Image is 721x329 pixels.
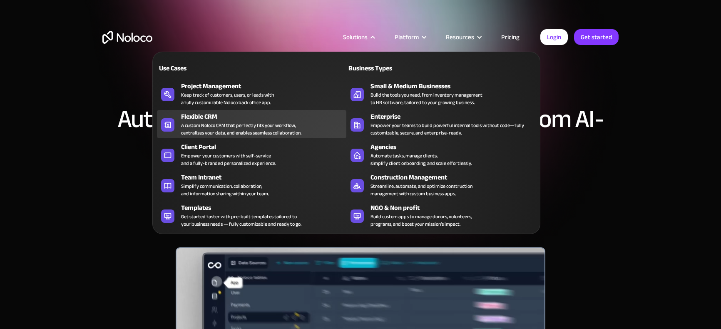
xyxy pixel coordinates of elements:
[370,172,540,182] div: Construction Management
[346,80,536,108] a: Small & Medium BusinessesBuild the tools you need, from inventory managementto HR software, tailo...
[346,140,536,169] a: AgenciesAutomate tasks, manage clients,simplify client onboarding, and scale effortlessly.
[157,63,248,73] div: Use Cases
[346,63,438,73] div: Business Types
[181,203,350,213] div: Templates
[446,32,474,42] div: Resources
[574,29,619,45] a: Get started
[491,32,530,42] a: Pricing
[333,32,384,42] div: Solutions
[152,40,540,234] nav: Solutions
[384,32,435,42] div: Platform
[346,110,536,138] a: EnterpriseEmpower your teams to build powerful internal tools without code—fully customizable, se...
[102,31,152,44] a: home
[102,92,619,98] h1: AI-Powered Workflow Automation
[181,172,350,182] div: Team Intranet
[181,122,301,137] div: A custom Noloco CRM that perfectly fits your workflow, centralizes your data, and enables seamles...
[346,58,536,77] a: Business Types
[157,171,346,199] a: Team IntranetSimplify communication, collaboration,and information sharing within your team.
[181,91,274,106] div: Keep track of customers, users, or leads with a fully customizable Noloco back office app.
[370,142,540,152] div: Agencies
[102,107,619,157] h2: Automate Your Team’s Processes with Custom AI-Powered Workflows
[370,81,540,91] div: Small & Medium Businesses
[370,112,540,122] div: Enterprise
[181,213,301,228] div: Get started faster with pre-built templates tailored to your business needs — fully customizable ...
[343,32,368,42] div: Solutions
[157,58,346,77] a: Use Cases
[181,142,350,152] div: Client Portal
[181,112,350,122] div: Flexible CRM
[370,91,482,106] div: Build the tools you need, from inventory management to HR software, tailored to your growing busi...
[370,203,540,213] div: NGO & Non profit
[181,152,276,167] div: Empower your customers with self-service and a fully-branded personalized experience.
[157,140,346,169] a: Client PortalEmpower your customers with self-serviceand a fully-branded personalized experience.
[346,171,536,199] a: Construction ManagementStreamline, automate, and optimize constructionmanagement with custom busi...
[157,80,346,108] a: Project ManagementKeep track of customers, users, or leads witha fully customizable Noloco back o...
[395,32,419,42] div: Platform
[540,29,568,45] a: Login
[157,110,346,138] a: Flexible CRMA custom Noloco CRM that perfectly fits your workflow,centralizes your data, and enab...
[346,201,536,229] a: NGO & Non profitBuild custom apps to manage donors, volunteers,programs, and boost your mission’s...
[157,201,346,229] a: TemplatesGet started faster with pre-built templates tailored toyour business needs — fully custo...
[370,182,472,197] div: Streamline, automate, and optimize construction management with custom business apps.
[370,213,472,228] div: Build custom apps to manage donors, volunteers, programs, and boost your mission’s impact.
[181,81,350,91] div: Project Management
[435,32,491,42] div: Resources
[370,122,532,137] div: Empower your teams to build powerful internal tools without code—fully customizable, secure, and ...
[181,182,269,197] div: Simplify communication, collaboration, and information sharing within your team.
[370,152,472,167] div: Automate tasks, manage clients, simplify client onboarding, and scale effortlessly.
